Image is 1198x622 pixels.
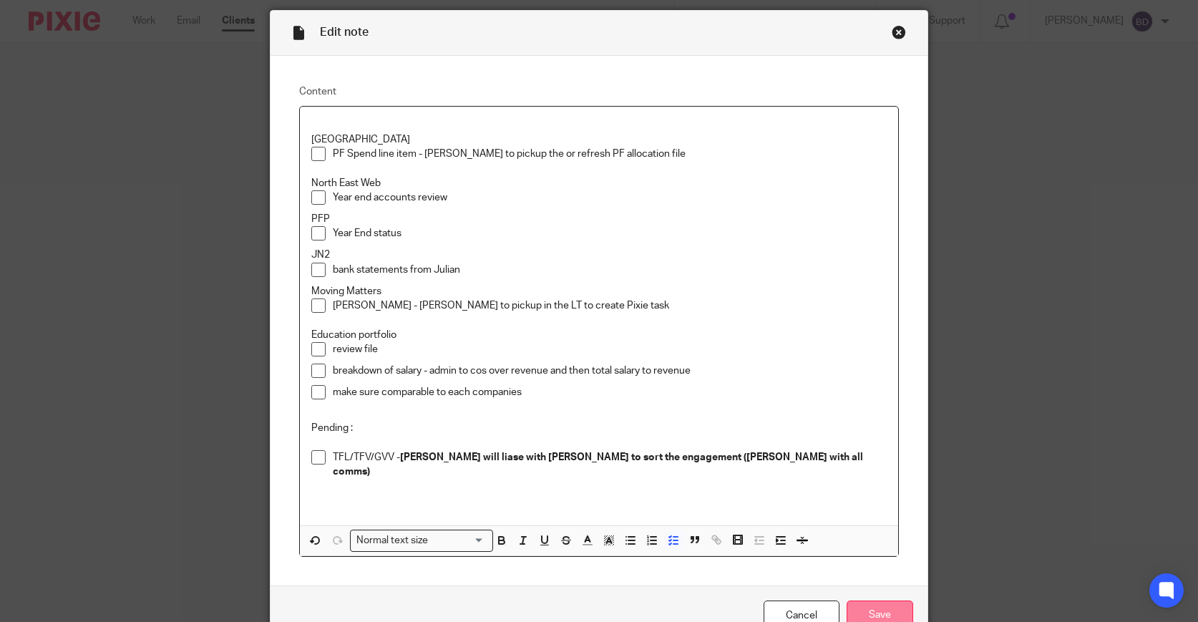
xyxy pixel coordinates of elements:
[311,328,887,342] p: Education portfolio
[311,176,887,190] p: North East Web
[299,84,900,99] label: Content
[311,248,887,262] p: JN2
[333,342,887,356] p: review file
[333,147,887,161] p: PF Spend line item - [PERSON_NAME] to pickup the or refresh PF allocation file
[333,385,887,399] p: make sure comparable to each companies
[350,530,493,552] div: Search for option
[333,190,887,205] p: Year end accounts review
[320,26,369,38] span: Edit note
[892,25,906,39] div: Close this dialog window
[333,364,887,378] p: breakdown of salary - admin to cos over revenue and then total salary to revenue
[311,132,887,147] p: [GEOGRAPHIC_DATA]
[311,421,887,435] p: Pending :
[311,212,887,226] p: PFP
[311,284,887,298] p: Moving Matters
[333,226,887,240] p: Year End status
[354,533,432,548] span: Normal text size
[333,263,887,277] p: bank statements from Julian
[433,533,484,548] input: Search for option
[333,452,865,477] strong: [PERSON_NAME] will liase with [PERSON_NAME] to sort the engagement ([PERSON_NAME] with all comms)
[333,298,887,313] p: [PERSON_NAME] - [PERSON_NAME] to pickup in the LT to create Pixie task
[333,450,887,480] p: TFL/TFV/GVV -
